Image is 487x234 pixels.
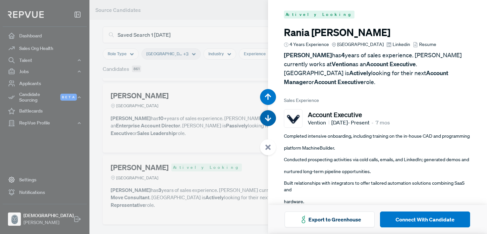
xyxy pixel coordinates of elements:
[349,69,371,77] strong: Actively
[284,11,354,19] span: Actively Looking
[284,51,332,59] strong: [PERSON_NAME]
[331,118,369,126] span: [DATE] - Present
[284,26,471,38] h3: Rania [PERSON_NAME]
[284,97,471,104] span: Sales Experience
[284,180,471,193] p: Built relationships with integrators to offer tailored automation solutions combining SaaS and
[386,41,410,48] a: Linkedin
[286,111,301,126] img: Vention
[366,60,416,68] strong: Account Executive
[314,78,364,86] strong: Account Executive
[284,199,471,205] p: hardware.
[371,118,373,126] article: •
[393,41,410,48] span: Linkedin
[413,41,436,48] a: Resume
[308,118,329,126] span: Vention
[337,41,384,48] span: [GEOGRAPHIC_DATA]
[308,111,390,118] h5: Account Executive
[285,211,375,227] button: Export to Greenhouse
[284,51,471,86] p: has years of sales experience. [PERSON_NAME] currently works at as an . [GEOGRAPHIC_DATA] is look...
[380,211,470,227] button: Connect With Candidate
[284,133,471,140] p: Completed intensive onboarding, including training on the in-house CAD and programming
[284,145,471,152] p: platform MachineBuilder.
[290,41,329,48] span: 4 Years Experience
[284,168,471,175] p: nurtured long-term pipeline opportunities.
[419,41,436,48] span: Resume
[341,51,345,59] strong: 4
[376,118,390,126] span: 7 mos
[332,60,352,68] strong: Vention
[284,157,471,163] p: Conducted prospecting activities via cold calls, emails, and LinkedIn; generated demos and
